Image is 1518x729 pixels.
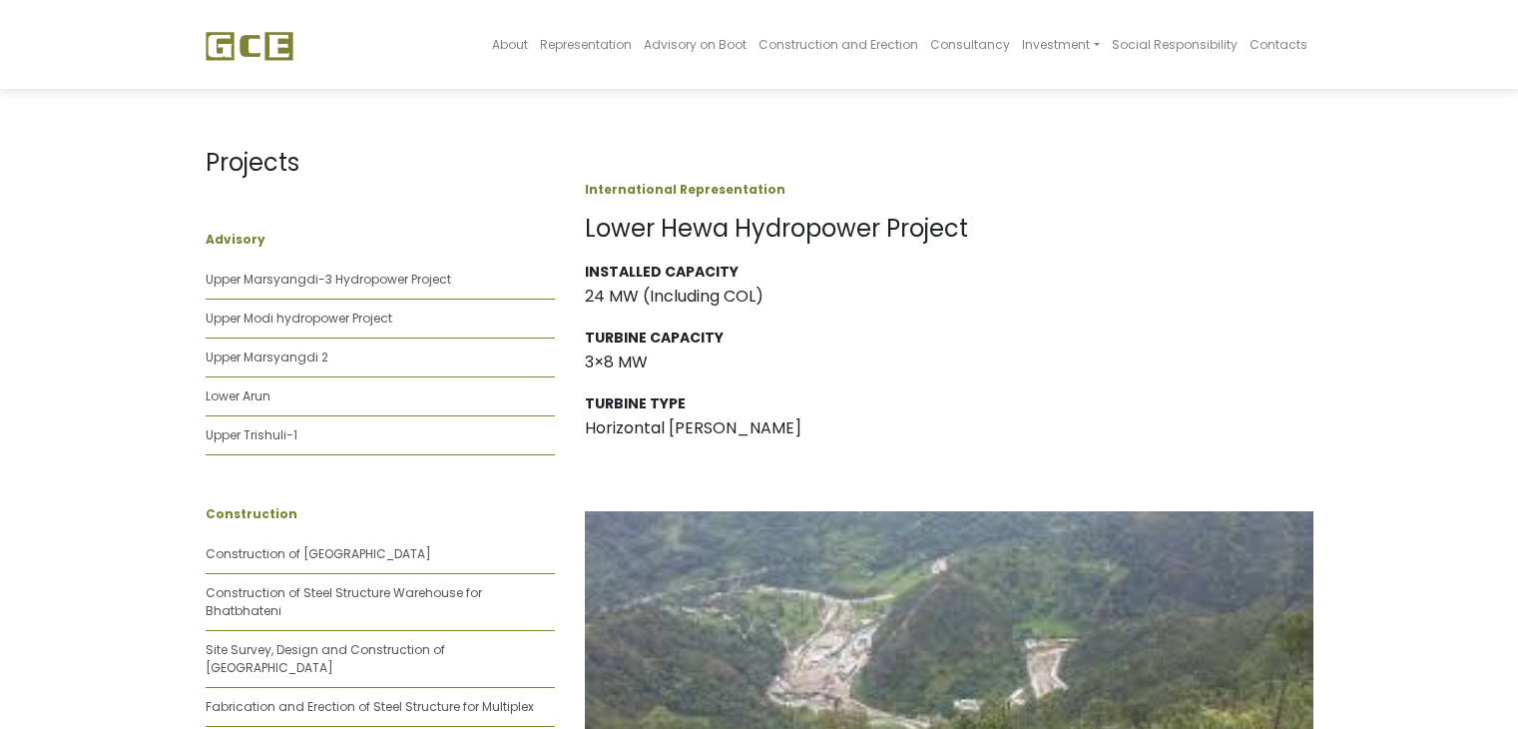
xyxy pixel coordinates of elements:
span: Contacts [1250,36,1307,53]
a: Construction of [GEOGRAPHIC_DATA] [206,545,431,562]
a: Upper Modi hydropower Project [206,310,392,327]
a: Site Survey, Design and Construction of [GEOGRAPHIC_DATA] [206,641,445,676]
a: Contacts [1244,6,1313,83]
a: Construction and Erection [753,6,924,83]
h3: 24 MW (Including COL) [585,287,1313,306]
span: Investment [1022,36,1090,53]
a: Social Responsibility [1106,6,1244,83]
span: Representation [540,36,632,53]
h3: TURBINE CAPACITY [585,330,1313,347]
a: Upper Marsyangdi-3 Hydropower Project [206,271,451,288]
a: Lower Arun [206,387,270,404]
a: About [486,6,534,83]
p: Construction [206,505,555,523]
span: Social Responsibility [1112,36,1238,53]
img: GCE Group [206,31,293,61]
a: Investment [1016,6,1105,83]
a: Fabrication and Erection of Steel Structure for Multiplex [206,698,534,715]
a: Representation [534,6,638,83]
span: About [492,36,528,53]
h3: Horizontal [PERSON_NAME] [585,418,1313,437]
h3: TURBINE TYPE [585,395,1313,412]
h3: 3×8 MW [585,353,1313,371]
a: Advisory on Boot [638,6,753,83]
span: Advisory on Boot [644,36,747,53]
a: Construction of Steel Structure Warehouse for Bhatbhateni [206,584,482,619]
p: International Representation [585,181,1313,199]
a: Consultancy [924,6,1016,83]
a: Upper Trishuli-1 [206,426,297,443]
h1: Lower Hewa Hydropower Project [585,215,1313,244]
a: Upper Marsyangdi 2 [206,349,328,365]
span: Consultancy [930,36,1010,53]
p: Advisory [206,231,555,249]
p: Projects [206,145,555,181]
h3: INSTALLED CAPACITY [585,264,1313,281]
span: Construction and Erection [759,36,918,53]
